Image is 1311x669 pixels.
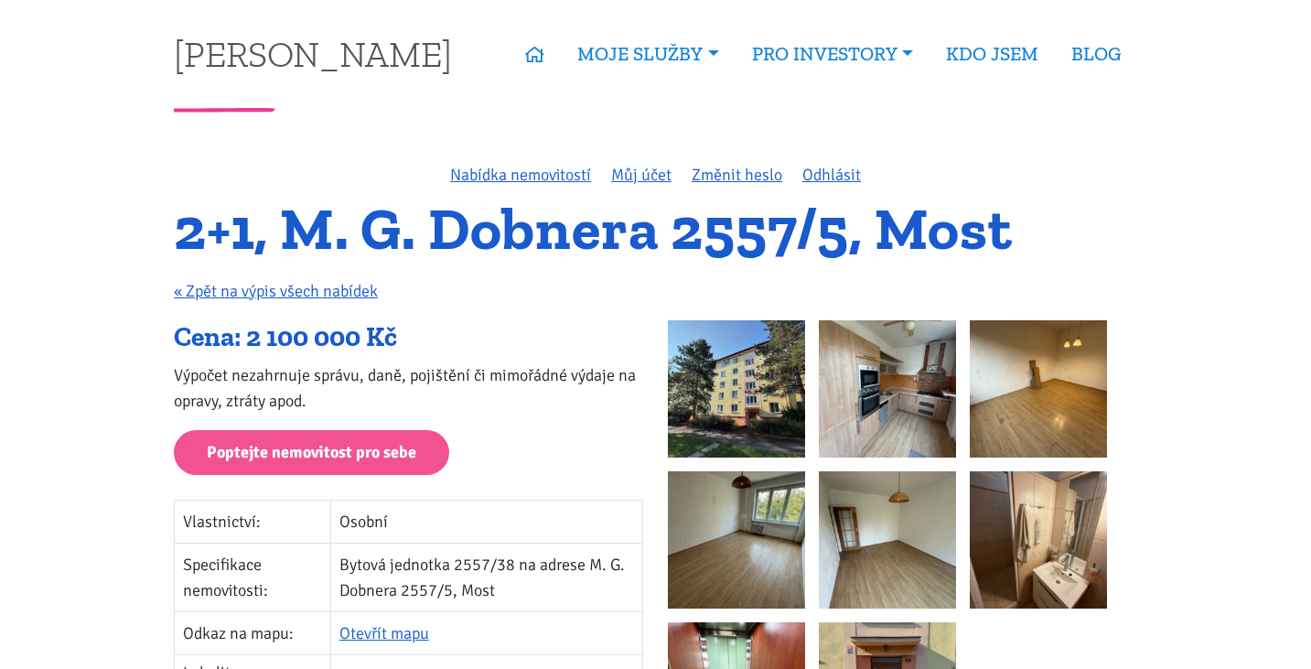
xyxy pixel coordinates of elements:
div: Cena: 2 100 000 Kč [174,320,643,355]
p: Výpočet nezahrnuje správu, daně, pojištění či mimořádné výdaje na opravy, ztráty apod. [174,362,643,414]
a: Odhlásit [802,165,861,185]
a: Otevřít mapu [339,623,429,643]
a: Můj účet [611,165,672,185]
a: BLOG [1055,33,1137,75]
a: PRO INVESTORY [736,33,930,75]
td: Specifikace nemovitosti: [175,543,331,611]
td: Vlastnictví: [175,500,331,543]
a: Poptejte nemovitost pro sebe [174,430,449,475]
td: Osobní [330,500,642,543]
td: Odkaz na mapu: [175,611,331,654]
td: Bytová jednotka 2557/38 na adrese M. G. Dobnera 2557/5, Most [330,543,642,611]
a: KDO JSEM [930,33,1055,75]
a: MOJE SLUŽBY [561,33,735,75]
a: Nabídka nemovitostí [450,165,591,185]
a: « Zpět na výpis všech nabídek [174,281,378,301]
a: Změnit heslo [692,165,782,185]
h1: 2+1, M. G. Dobnera 2557/5, Most [174,204,1137,254]
a: [PERSON_NAME] [174,36,452,71]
